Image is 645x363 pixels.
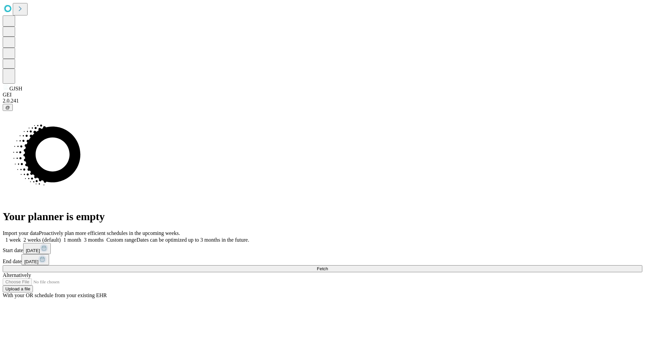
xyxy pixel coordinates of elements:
div: End date [3,254,642,265]
span: Import your data [3,230,39,236]
span: 3 months [84,237,104,243]
div: 2.0.241 [3,98,642,104]
h1: Your planner is empty [3,210,642,223]
div: Start date [3,243,642,254]
span: Custom range [106,237,136,243]
span: Dates can be optimized up to 3 months in the future. [136,237,249,243]
button: @ [3,104,13,111]
button: [DATE] [23,243,51,254]
button: Upload a file [3,285,33,292]
span: Alternatively [3,272,31,278]
span: Fetch [317,266,328,271]
span: 1 month [63,237,81,243]
span: GJSH [9,86,22,91]
span: Proactively plan more efficient schedules in the upcoming weeks. [39,230,180,236]
button: [DATE] [21,254,49,265]
span: [DATE] [26,248,40,253]
span: With your OR schedule from your existing EHR [3,292,107,298]
span: 2 weeks (default) [24,237,61,243]
span: @ [5,105,10,110]
span: [DATE] [24,259,38,264]
div: GEI [3,92,642,98]
span: 1 week [5,237,21,243]
button: Fetch [3,265,642,272]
